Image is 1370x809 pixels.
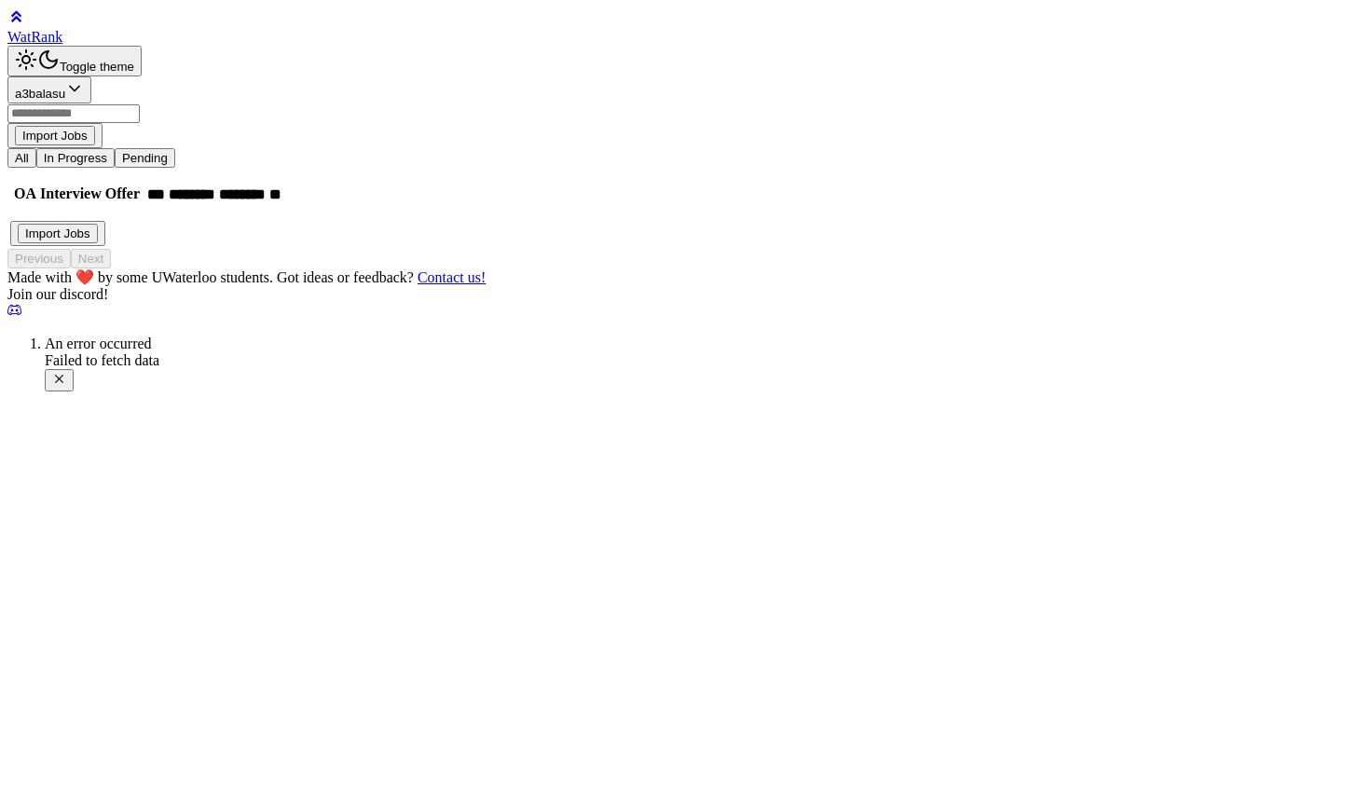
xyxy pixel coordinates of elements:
button: Import Jobs [10,221,105,246]
button: Import Jobs [15,126,95,145]
button: Import Jobs [7,123,103,148]
button: Toggle theme [7,46,142,76]
a: WatRank [7,7,1363,46]
a: Contact us! [418,269,486,285]
button: a3balasu [7,76,91,103]
p: OA [14,185,36,202]
div: Join our discord! [7,286,1363,303]
p: Interview [40,185,102,202]
span: Made with ❤️ by some UWaterloo students. Got ideas or feedback? [7,269,486,285]
span: a3balasu [15,87,65,101]
span: Rank [31,29,62,45]
button: Previous [7,249,71,268]
button: All [7,148,36,168]
div: Failed to fetch data [45,352,1363,369]
button: Next [71,249,111,268]
div: Notifications (F8) [7,336,1363,391]
button: Import Jobs [18,224,98,243]
div: An error occurred [45,336,1363,352]
p: Offer [105,185,140,202]
button: Pending [115,148,175,168]
span: Toggle theme [60,60,134,74]
button: In Progress [36,148,115,168]
div: Wat [7,29,1363,46]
